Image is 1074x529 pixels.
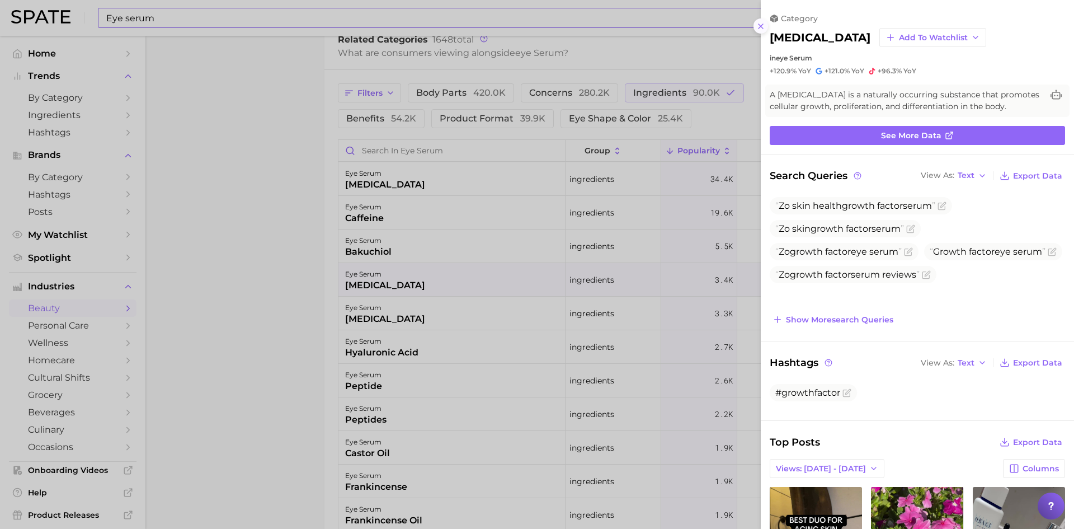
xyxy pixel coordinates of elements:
[775,223,904,234] span: Zo skin serum
[786,315,893,325] span: Show more search queries
[825,269,851,280] span: factor
[881,131,941,141] span: See more data
[906,224,915,233] button: Flag as miscategorized or irrelevant
[770,168,863,184] span: Search Queries
[776,464,866,474] span: Views: [DATE] - [DATE]
[938,202,946,210] button: Flag as miscategorized or irrelevant
[878,67,902,75] span: +96.3%
[790,269,823,280] span: growth
[958,360,974,366] span: Text
[918,168,990,183] button: View AsText
[904,247,913,256] button: Flag as miscategorized or irrelevant
[770,459,884,478] button: Views: [DATE] - [DATE]
[842,200,875,211] span: growth
[770,54,1065,62] div: in
[1013,438,1062,447] span: Export Data
[877,200,903,211] span: factor
[879,28,986,47] button: Add to Watchlist
[798,67,811,76] span: YoY
[933,246,967,257] span: Growth
[997,355,1065,371] button: Export Data
[918,355,990,370] button: View AsText
[842,388,851,397] button: Flag as miscategorized or irrelevant
[770,89,1043,113] span: A [MEDICAL_DATA] is a naturally occurring substance that promotes cellular growth, proliferation,...
[997,168,1065,184] button: Export Data
[922,270,931,279] button: Flag as miscategorized or irrelevant
[921,172,954,179] span: View As
[1013,358,1062,368] span: Export Data
[770,312,896,327] button: Show moresearch queries
[776,54,812,62] span: eye serum
[770,126,1065,145] a: See more data
[997,434,1065,450] button: Export Data
[1003,459,1065,478] button: Columns
[775,246,902,257] span: Zo eye serum
[1023,464,1059,474] span: Columns
[1048,247,1057,256] button: Flag as miscategorized or irrelevant
[899,33,968,43] span: Add to Watchlist
[921,360,954,366] span: View As
[770,67,797,75] span: +120.9%
[1013,171,1062,181] span: Export Data
[811,223,844,234] span: growth
[775,387,840,398] span: #growthfactor
[770,434,820,450] span: Top Posts
[825,67,850,75] span: +121.0%
[775,200,935,211] span: Zo skin health serum
[781,13,818,24] span: category
[770,355,834,371] span: Hashtags
[790,246,823,257] span: growth
[969,246,995,257] span: factor
[851,67,864,76] span: YoY
[903,67,916,76] span: YoY
[770,31,870,44] h2: [MEDICAL_DATA]
[775,269,920,280] span: Zo serum reviews
[825,246,851,257] span: factor
[930,246,1045,257] span: eye serum
[846,223,872,234] span: factor
[958,172,974,179] span: Text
